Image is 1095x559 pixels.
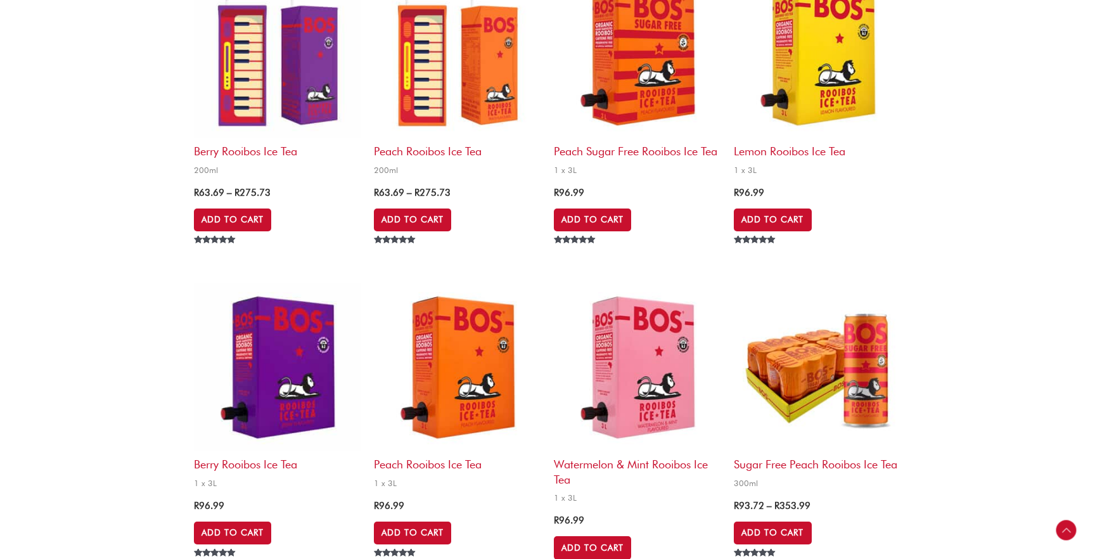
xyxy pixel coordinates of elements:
span: R [734,187,739,198]
img: Sugar Free Peach Rooibos Ice Tea [734,283,901,451]
span: Rated out of 5 [194,236,238,273]
bdi: 63.69 [374,187,404,198]
span: Rated out of 5 [734,236,778,273]
span: R [234,187,240,198]
a: Add to cart: “Lemon Rooibos Ice Tea” [734,209,811,231]
bdi: 96.99 [734,187,764,198]
bdi: 96.99 [554,515,584,526]
img: Watermelon & Mint Rooibos Ice Tea [554,283,721,451]
h2: Peach Rooibos Ice Tea [374,451,541,472]
span: R [414,187,419,198]
a: Add to cart: “Watermelon & Mint Rooibos Ice Tea” [554,536,631,559]
bdi: 96.99 [554,187,584,198]
span: R [554,187,559,198]
span: R [374,187,379,198]
bdi: 93.72 [734,500,764,511]
bdi: 63.69 [194,187,224,198]
a: Select options for “Berry Rooibos Ice Tea” [194,209,271,231]
h2: Berry Rooibos Ice Tea [194,451,361,472]
img: Peach Rooibos Ice Tea [374,283,541,451]
a: Select options for “Sugar Free Peach Rooibos Ice Tea” [734,522,811,544]
span: 1 x 3L [734,165,901,176]
span: 300ml [734,478,901,489]
span: Rated out of 5 [374,236,418,273]
a: Sugar Free Peach Rooibos Ice Tea300ml [734,283,901,492]
a: Watermelon & Mint Rooibos Ice Tea1 x 3L [554,283,721,507]
h2: Peach Sugar Free Rooibos Ice Tea [554,138,721,158]
span: Rated out of 5 [554,236,598,273]
bdi: 96.99 [374,500,404,511]
span: 1 x 3L [554,165,721,176]
span: R [554,515,559,526]
span: R [194,187,199,198]
h2: Berry Rooibos Ice Tea [194,138,361,158]
a: Select options for “Peach Rooibos Ice Tea” [374,209,451,231]
a: Peach Rooibos Ice Tea1 x 3L [374,283,541,492]
span: R [734,500,739,511]
bdi: 96.99 [194,500,224,511]
span: 1 x 3L [374,478,541,489]
a: Berry Rooibos Ice Tea1 x 3L [194,283,361,492]
a: Add to cart: “Berry Rooibos Ice Tea” [194,522,271,544]
span: – [407,187,412,198]
a: Add to cart: “Peach Sugar Free Rooibos Ice Tea” [554,209,631,231]
span: 200ml [374,165,541,176]
bdi: 353.99 [774,500,810,511]
span: 1 x 3L [554,492,721,503]
bdi: 275.73 [414,187,451,198]
h2: Sugar Free Peach Rooibos Ice Tea [734,451,901,472]
span: R [374,500,379,511]
span: R [194,500,199,511]
span: 1 x 3L [194,478,361,489]
bdi: 275.73 [234,187,271,198]
span: R [774,500,779,511]
a: Add to cart: “Peach Rooibos Ice Tea” [374,522,451,544]
h2: Lemon Rooibos Ice Tea [734,138,901,158]
h2: Peach Rooibos Ice Tea [374,138,541,158]
span: – [767,500,772,511]
span: – [227,187,232,198]
h2: Watermelon & Mint Rooibos Ice Tea [554,451,721,487]
span: 200ml [194,165,361,176]
img: Berry Rooibos Ice Tea [194,283,361,451]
